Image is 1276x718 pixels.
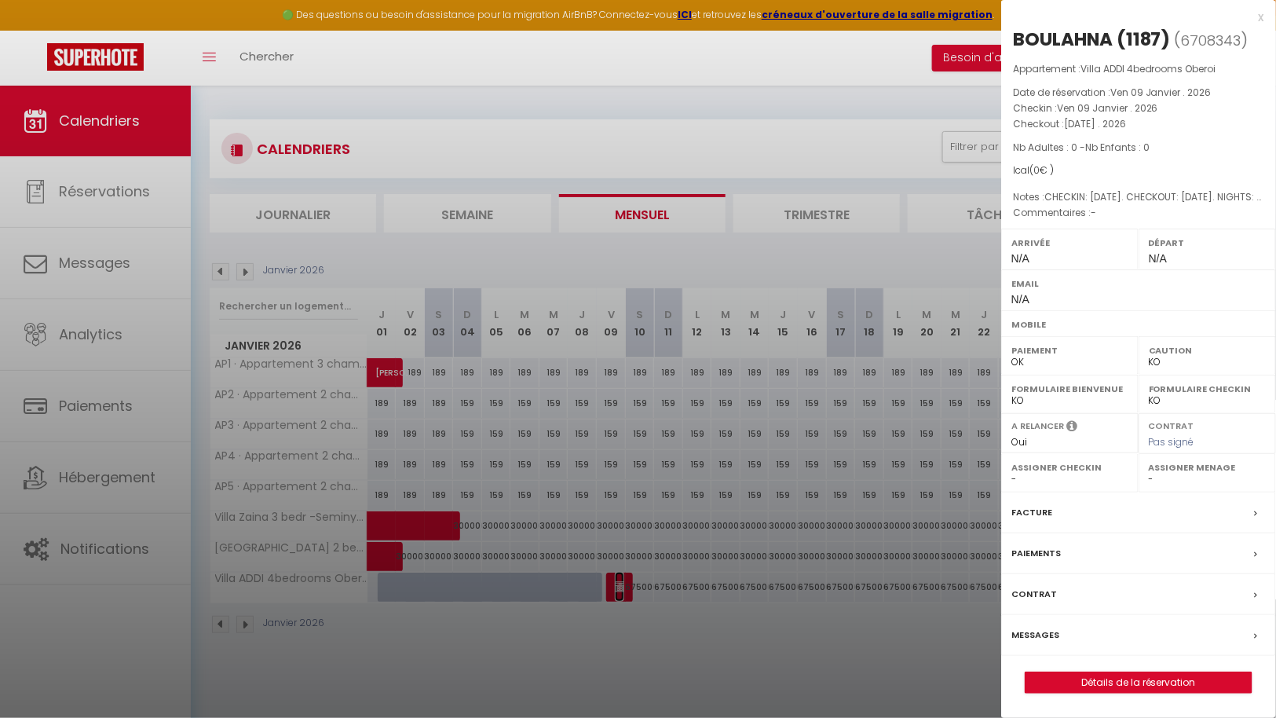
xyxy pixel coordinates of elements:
p: Checkout : [1013,116,1264,132]
p: Date de réservation : [1013,85,1264,101]
span: ( ) [1175,29,1249,51]
span: Pas signé [1149,435,1194,449]
span: - [1091,206,1096,219]
p: Commentaires : [1013,205,1264,221]
label: Arrivée [1011,235,1128,251]
p: Checkin : [1013,101,1264,116]
label: Paiement [1011,343,1128,358]
label: A relancer [1011,419,1064,433]
div: x [1001,8,1264,27]
div: Ical [1013,163,1264,178]
label: Départ [1149,235,1266,251]
i: Sélectionner OUI si vous souhaiter envoyer les séquences de messages post-checkout [1066,419,1077,437]
button: Ouvrir le widget de chat LiveChat [13,6,60,53]
label: Assigner Menage [1149,460,1266,475]
span: Villa ADDI 4bedrooms Oberoi [1080,62,1216,75]
span: Nb Adultes : 0 - [1013,141,1150,154]
label: Formulaire Checkin [1149,381,1266,397]
label: Messages [1011,627,1059,643]
label: Facture [1011,504,1052,521]
label: Caution [1149,343,1266,358]
span: 0 [1033,163,1040,177]
span: N/A [1149,252,1167,265]
span: [DATE] . 2026 [1064,117,1126,130]
span: Ven 09 Janvier . 2026 [1057,101,1158,115]
label: Email [1011,276,1266,291]
label: Contrat [1011,586,1057,603]
label: Contrat [1149,419,1194,430]
span: Ven 09 Janvier . 2026 [1110,86,1212,99]
span: ( € ) [1029,163,1054,177]
label: Formulaire Bienvenue [1011,381,1128,397]
label: Paiements [1011,545,1061,562]
p: Notes : [1013,189,1264,205]
button: Détails de la réservation [1025,672,1252,694]
span: Nb Enfants : 0 [1085,141,1150,154]
a: Détails de la réservation [1026,672,1252,693]
span: N/A [1011,293,1029,306]
p: Appartement : [1013,61,1264,77]
span: N/A [1011,252,1029,265]
label: Assigner Checkin [1011,460,1128,475]
div: BOULAHNA (1187) [1013,27,1171,52]
span: 6708343 [1181,31,1241,50]
label: Mobile [1011,317,1266,332]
